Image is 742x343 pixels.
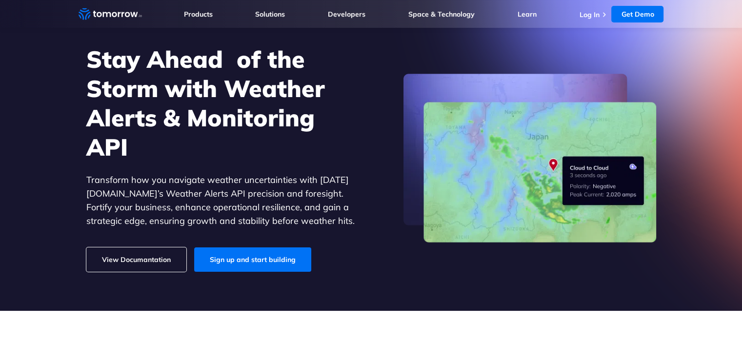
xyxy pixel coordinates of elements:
[79,7,142,21] a: Home link
[194,247,311,272] a: Sign up and start building
[86,44,355,161] h1: Stay Ahead of the Storm with Weather Alerts & Monitoring API
[184,10,213,19] a: Products
[255,10,285,19] a: Solutions
[579,10,599,19] a: Log In
[611,6,663,22] a: Get Demo
[328,10,365,19] a: Developers
[518,10,537,19] a: Learn
[408,10,475,19] a: Space & Technology
[86,247,186,272] a: View Documantation
[86,173,355,228] p: Transform how you navigate weather uncertainties with [DATE][DOMAIN_NAME]’s Weather Alerts API pr...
